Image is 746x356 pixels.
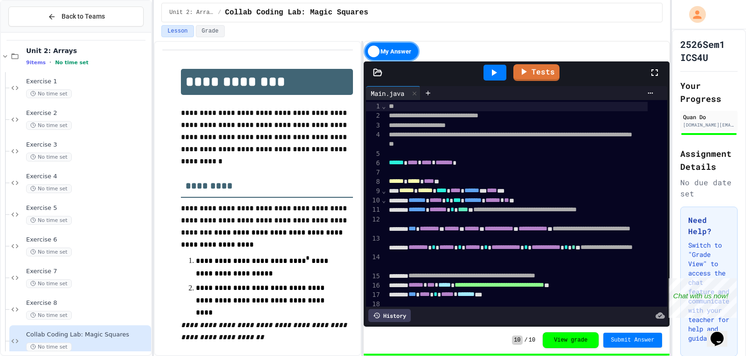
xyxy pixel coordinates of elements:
span: Collab Coding Lab: Magic Squares [26,331,149,339]
div: 2 [366,111,381,121]
span: / [218,9,221,16]
span: No time set [26,89,72,98]
div: Quan Do [683,113,735,121]
div: 5 [366,149,381,159]
div: 17 [366,290,381,300]
span: 9 items [26,60,46,66]
div: 9 [366,187,381,196]
div: 15 [366,272,381,281]
div: 6 [366,159,381,168]
span: Exercise 2 [26,109,149,117]
span: Exercise 3 [26,141,149,149]
iframe: chat widget [707,319,737,347]
span: Exercise 4 [26,173,149,181]
span: Collab Coding Lab: Magic Squares [225,7,368,18]
span: Unit 2: Arrays [26,47,149,55]
span: Exercise 8 [26,299,149,307]
span: No time set [26,311,72,320]
div: Main.java [366,86,421,100]
span: Fold line [381,187,386,195]
h3: Need Help? [688,215,730,237]
span: No time set [26,153,72,161]
button: Back to Teams [8,7,144,27]
span: No time set [26,248,72,256]
div: 16 [366,281,381,290]
iframe: chat widget [669,278,737,318]
div: 4 [366,130,381,149]
span: Fold line [381,102,386,110]
div: 11 [366,205,381,215]
span: Exercise 6 [26,236,149,244]
div: My Account [679,4,708,25]
div: 18 [366,300,381,309]
h2: Assignment Details [680,147,738,173]
span: Fold line [381,196,386,204]
span: No time set [26,121,72,130]
span: Unit 2: Arrays [169,9,214,16]
span: • [49,59,51,66]
span: No time set [26,184,72,193]
span: / [525,336,528,344]
span: No time set [55,60,89,66]
div: 1 [366,102,381,111]
span: No time set [26,216,72,225]
span: No time set [26,279,72,288]
div: 3 [366,121,381,130]
div: [DOMAIN_NAME][EMAIL_ADDRESS][DOMAIN_NAME] [683,121,735,128]
div: 8 [366,177,381,187]
div: 13 [366,234,381,253]
div: Main.java [366,88,409,98]
div: 14 [366,253,381,272]
span: No time set [26,343,72,351]
button: Submit Answer [603,333,662,348]
div: 10 [366,196,381,205]
span: 10 [529,336,535,344]
span: 10 [512,336,522,345]
button: View grade [543,332,599,348]
span: Exercise 7 [26,268,149,275]
div: History [368,309,411,322]
button: Lesson [161,25,193,37]
span: Exercise 5 [26,204,149,212]
h2: Your Progress [680,79,738,105]
span: Exercise 1 [26,78,149,86]
a: Tests [513,64,559,81]
h1: 2526Sem1 ICS4U [680,38,738,64]
button: Grade [196,25,225,37]
div: 12 [366,215,381,234]
p: Switch to "Grade View" to access the chat feature and communicate with your teacher for help and ... [688,241,730,343]
div: No due date set [680,177,738,199]
span: Submit Answer [611,336,655,344]
span: Back to Teams [62,12,105,21]
div: 7 [366,168,381,177]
